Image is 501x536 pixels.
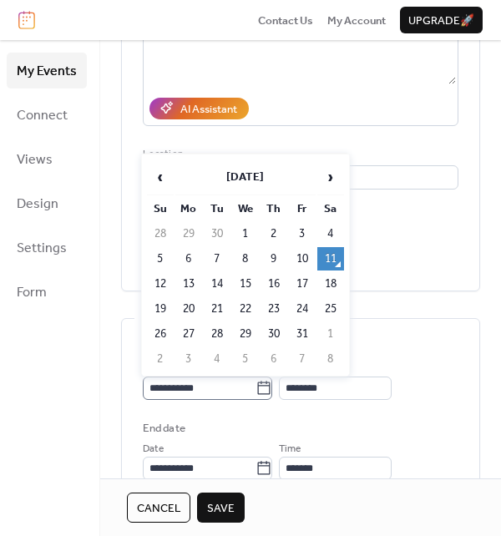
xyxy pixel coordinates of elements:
td: 28 [147,222,174,245]
td: 19 [147,297,174,321]
td: 13 [175,272,202,296]
td: 30 [204,222,230,245]
td: 21 [204,297,230,321]
td: 25 [317,297,344,321]
a: Connect [7,97,87,133]
td: 15 [232,272,259,296]
td: 6 [175,247,202,271]
img: logo [18,11,35,29]
span: Design [17,191,58,217]
button: AI Assistant [149,98,249,119]
span: ‹ [148,160,173,194]
td: 29 [232,322,259,346]
td: 2 [261,222,287,245]
button: Save [197,493,245,523]
td: 8 [317,347,344,371]
th: Th [261,197,287,220]
a: Design [7,185,87,221]
td: 12 [147,272,174,296]
div: End date [143,420,185,437]
a: My Account [327,12,386,28]
td: 17 [289,272,316,296]
td: 29 [175,222,202,245]
td: 6 [261,347,287,371]
a: Views [7,141,87,177]
td: 20 [175,297,202,321]
span: Date [143,441,164,458]
span: Views [17,147,53,173]
td: 26 [147,322,174,346]
button: Cancel [127,493,190,523]
span: Connect [17,103,68,129]
td: 3 [289,222,316,245]
td: 10 [289,247,316,271]
span: My Account [327,13,386,29]
td: 5 [232,347,259,371]
td: 2 [147,347,174,371]
span: Cancel [137,500,180,517]
td: 9 [261,247,287,271]
td: 8 [232,247,259,271]
div: Location [143,146,455,163]
a: Form [7,274,87,310]
span: Time [279,441,301,458]
td: 1 [317,322,344,346]
td: 18 [317,272,344,296]
th: Tu [204,197,230,220]
a: My Events [7,53,87,88]
span: Contact Us [258,13,313,29]
a: Contact Us [258,12,313,28]
span: › [318,160,343,194]
th: [DATE] [175,159,316,195]
div: AI Assistant [180,101,237,118]
td: 31 [289,322,316,346]
td: 7 [204,247,230,271]
td: 27 [175,322,202,346]
td: 5 [147,247,174,271]
th: We [232,197,259,220]
a: Settings [7,230,87,265]
span: My Events [17,58,77,84]
th: Fr [289,197,316,220]
td: 23 [261,297,287,321]
td: 11 [317,247,344,271]
td: 16 [261,272,287,296]
span: Save [207,500,235,517]
td: 14 [204,272,230,296]
td: 7 [289,347,316,371]
span: Settings [17,235,67,261]
td: 3 [175,347,202,371]
button: Upgrade🚀 [400,7,483,33]
td: 22 [232,297,259,321]
td: 1 [232,222,259,245]
td: 4 [204,347,230,371]
td: 24 [289,297,316,321]
td: 4 [317,222,344,245]
td: 30 [261,322,287,346]
span: Form [17,280,47,306]
span: Upgrade 🚀 [408,13,474,29]
th: Mo [175,197,202,220]
td: 28 [204,322,230,346]
th: Sa [317,197,344,220]
th: Su [147,197,174,220]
